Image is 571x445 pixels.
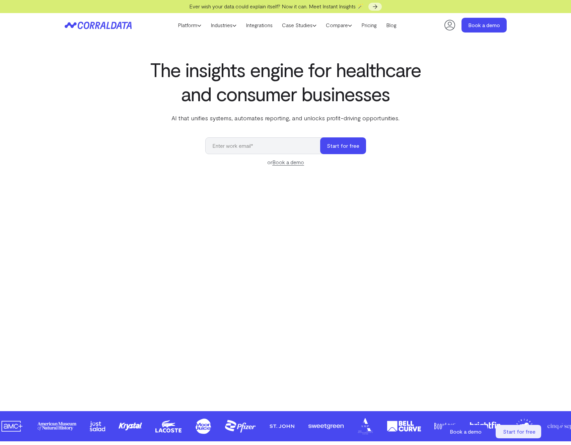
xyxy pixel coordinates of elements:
a: Compare [321,20,357,30]
a: Integrations [241,20,277,30]
span: Ever wish your data could explain itself? Now it can. Meet Instant Insights 🪄 [189,3,364,9]
span: Book a demo [450,428,482,435]
a: Book a demo [442,425,489,438]
a: Industries [206,20,241,30]
button: Start for free [320,137,366,154]
input: Enter work email* [205,137,327,154]
span: Start for free [503,428,536,435]
a: Start for free [496,425,543,438]
a: Case Studies [277,20,321,30]
p: AI that unifies systems, automates reporting, and unlocks profit-driving opportunities. [149,114,422,122]
h1: The insights engine for healthcare and consumer businesses [149,57,422,106]
a: Book a demo [272,159,304,166]
a: Pricing [357,20,381,30]
iframe: Intercom live chat [548,422,564,438]
a: Book a demo [461,18,507,33]
a: Blog [381,20,401,30]
div: or [205,158,366,166]
a: Platform [173,20,206,30]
